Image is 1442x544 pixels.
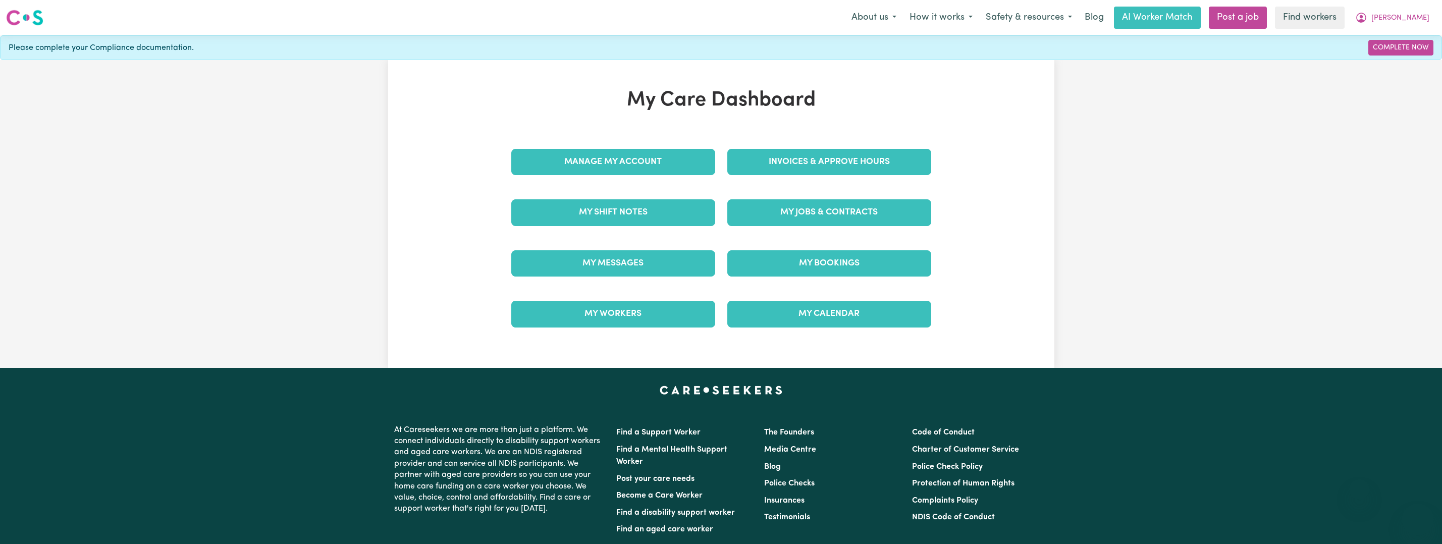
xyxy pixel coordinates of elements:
[912,428,975,437] a: Code of Conduct
[1349,479,1369,500] iframe: Close message
[6,9,43,27] img: Careseekers logo
[616,428,701,437] a: Find a Support Worker
[616,446,727,466] a: Find a Mental Health Support Worker
[616,475,695,483] a: Post your care needs
[511,149,715,175] a: Manage My Account
[616,509,735,517] a: Find a disability support worker
[511,301,715,327] a: My Workers
[511,250,715,277] a: My Messages
[764,428,814,437] a: The Founders
[660,386,782,394] a: Careseekers home page
[764,513,810,521] a: Testimonials
[912,513,995,521] a: NDIS Code of Conduct
[1079,7,1110,29] a: Blog
[505,88,937,113] h1: My Care Dashboard
[979,7,1079,28] button: Safety & resources
[764,497,805,505] a: Insurances
[764,463,781,471] a: Blog
[1349,7,1436,28] button: My Account
[6,6,43,29] a: Careseekers logo
[1368,40,1433,56] a: Complete Now
[727,149,931,175] a: Invoices & Approve Hours
[1114,7,1201,29] a: AI Worker Match
[912,463,983,471] a: Police Check Policy
[764,479,815,487] a: Police Checks
[912,479,1014,487] a: Protection of Human Rights
[1371,13,1429,24] span: [PERSON_NAME]
[616,492,703,500] a: Become a Care Worker
[912,446,1019,454] a: Charter of Customer Service
[511,199,715,226] a: My Shift Notes
[727,250,931,277] a: My Bookings
[727,199,931,226] a: My Jobs & Contracts
[912,497,978,505] a: Complaints Policy
[764,446,816,454] a: Media Centre
[727,301,931,327] a: My Calendar
[903,7,979,28] button: How it works
[394,420,604,519] p: At Careseekers we are more than just a platform. We connect individuals directly to disability su...
[845,7,903,28] button: About us
[1209,7,1267,29] a: Post a job
[616,525,713,533] a: Find an aged care worker
[9,42,194,54] span: Please complete your Compliance documentation.
[1275,7,1345,29] a: Find workers
[1402,504,1434,536] iframe: Button to launch messaging window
